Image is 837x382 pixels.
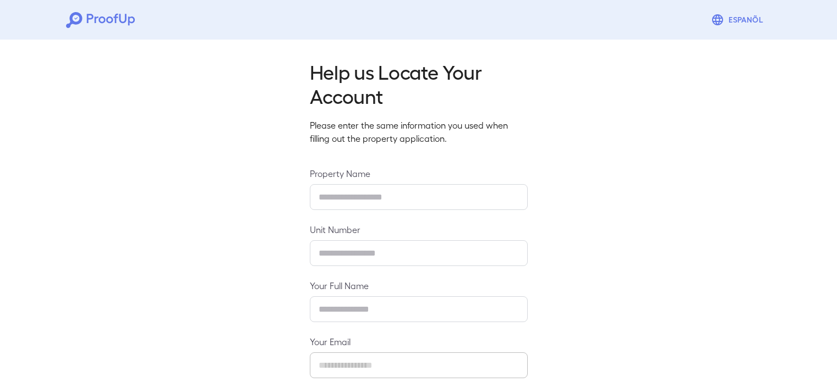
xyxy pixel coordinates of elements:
[310,335,528,348] label: Your Email
[310,119,528,145] p: Please enter the same information you used when filling out the property application.
[310,167,528,180] label: Property Name
[707,9,771,31] button: Espanõl
[310,223,528,236] label: Unit Number
[310,59,528,108] h2: Help us Locate Your Account
[310,279,528,292] label: Your Full Name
